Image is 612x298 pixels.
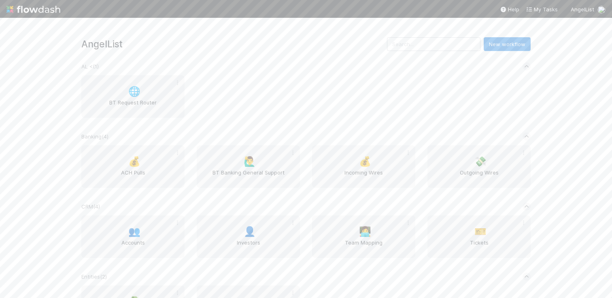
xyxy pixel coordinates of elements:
h3: AngelList [81,38,387,49]
span: ACH Pulls [85,168,181,185]
span: Team Mapping [315,238,412,255]
span: My Tasks [526,6,558,13]
a: My Tasks [526,5,558,13]
span: 👤 [244,226,256,237]
span: CRM ( 4 ) [81,203,100,210]
img: avatar_a8b9208c-77c1-4b07-b461-d8bc701f972e.png [597,6,606,14]
span: 🙋‍♂️ [244,156,256,167]
span: BT Request Router [85,98,181,115]
a: 🌐BT Request Router [81,75,185,118]
span: Banking ( 4 ) [81,133,108,140]
span: Incoming Wires [315,168,412,185]
input: Search... [387,37,480,51]
a: 🎫Tickets [427,215,531,258]
img: logo-inverted-e16ddd16eac7371096b0.svg [6,2,60,16]
span: Accounts [85,238,181,255]
span: Tickets [431,238,527,255]
span: 🎫 [474,226,487,237]
a: 👤Investors [197,215,300,258]
div: Help [500,5,519,13]
a: 💰ACH Pulls [81,145,185,188]
a: 💰Incoming Wires [312,145,415,188]
button: New workflow [484,37,531,51]
span: 💰 [359,156,371,167]
a: 💸Outgoing Wires [427,145,531,188]
span: Outgoing Wires [431,168,527,185]
a: 🙋‍♂️BT Banking General Support [197,145,300,188]
span: 🌐 [128,86,140,97]
span: 👩‍💻 [359,226,371,237]
span: AL < ( 1 ) [81,63,99,70]
span: 💸 [474,156,487,167]
span: 👥 [128,226,140,237]
span: Investors [200,238,297,255]
span: 💰 [128,156,140,167]
a: 👥Accounts [81,215,185,258]
span: Entities ( 2 ) [81,273,107,280]
span: AngelList [571,6,594,13]
span: BT Banking General Support [200,168,297,185]
a: 👩‍💻Team Mapping [312,215,415,258]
